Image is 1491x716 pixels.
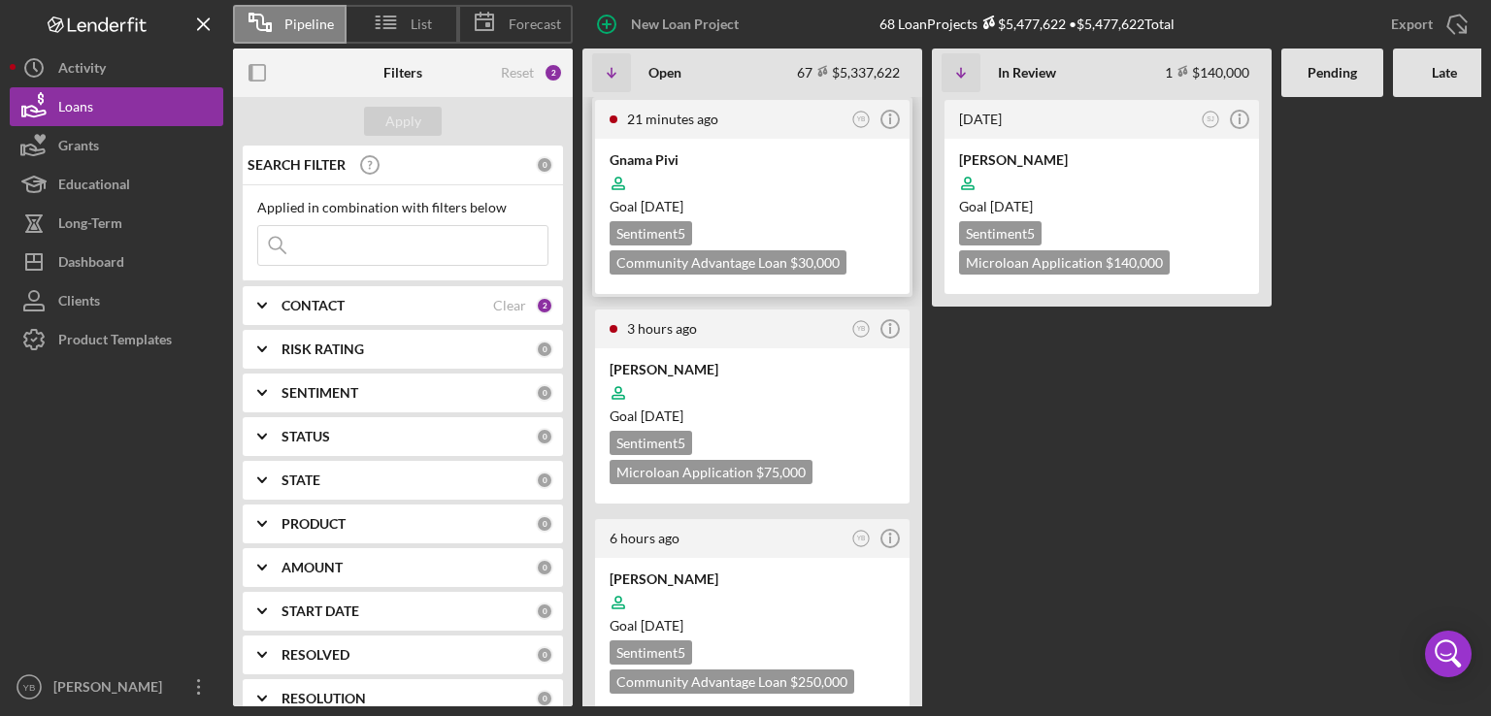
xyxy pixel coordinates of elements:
b: PRODUCT [282,516,346,532]
div: Product Templates [58,320,172,364]
div: 67 $5,337,622 [797,64,900,81]
div: Community Advantage Loan [610,250,846,275]
time: 2025-10-09 18:43 [610,530,679,546]
div: Grants [58,126,99,170]
div: Sentiment 5 [959,221,1042,245]
text: SJ [1207,115,1214,122]
button: SJ [1198,107,1224,133]
button: Long-Term [10,204,223,243]
span: Pipeline [284,16,334,32]
b: In Review [998,65,1056,81]
button: Apply [364,107,442,136]
div: 0 [536,646,553,664]
div: Open Intercom Messenger [1425,631,1472,677]
div: 0 [536,559,553,576]
div: Clear [493,298,526,313]
div: 0 [536,428,553,445]
div: 0 [536,384,553,402]
button: Loans [10,87,223,126]
div: 0 [536,602,553,620]
div: Microloan Application [959,250,1170,275]
b: RESOLUTION [282,691,366,706]
button: Activity [10,49,223,87]
div: 0 [536,690,553,707]
button: Product Templates [10,320,223,359]
span: List [411,16,432,32]
a: 3 hours agoYB[PERSON_NAME]Goal [DATE]Sentiment5Microloan Application $75,000 [592,307,912,506]
b: Filters [383,65,422,81]
button: Educational [10,165,223,204]
time: 2025-10-09 21:59 [627,320,697,337]
button: YB [848,316,875,342]
b: SEARCH FILTER [248,157,346,173]
div: Activity [58,49,106,92]
b: Pending [1308,65,1357,81]
div: [PERSON_NAME] [610,570,895,589]
div: Long-Term [58,204,122,247]
div: Apply [385,107,421,136]
div: Applied in combination with filters below [257,200,548,215]
div: 2 [544,63,563,82]
div: Community Advantage Loan [610,669,854,694]
b: CONTACT [282,298,345,313]
div: Dashboard [58,243,124,286]
div: Sentiment 5 [610,431,692,455]
div: Export [1391,5,1433,44]
div: Microloan Application [610,460,812,484]
time: 12/18/2025 [641,617,683,634]
span: $30,000 [790,254,840,271]
b: STATUS [282,429,330,444]
div: [PERSON_NAME] [49,667,175,711]
b: AMOUNT [282,560,343,575]
text: YB [857,115,866,122]
div: 2 [536,297,553,314]
span: Goal [610,198,683,214]
button: YB[PERSON_NAME] [10,667,223,706]
button: Clients [10,281,223,320]
text: YB [857,535,866,541]
div: [PERSON_NAME] [610,360,895,379]
div: 0 [536,515,553,533]
button: Export [1372,5,1481,44]
span: Goal [610,617,683,634]
div: 1 $140,000 [1165,64,1249,81]
span: Goal [610,407,683,424]
button: New Loan Project [582,5,758,44]
time: 05/12/2025 [990,198,1033,214]
div: [PERSON_NAME] [959,150,1244,170]
b: STATE [282,472,320,488]
div: Gnama Pivi [610,150,895,170]
button: Grants [10,126,223,165]
span: $250,000 [790,673,847,690]
text: YB [857,325,866,332]
time: 2025-10-10 00:45 [627,111,718,127]
div: Educational [58,165,130,209]
b: RESOLVED [282,647,349,663]
button: Dashboard [10,243,223,281]
div: Clients [58,281,100,325]
div: Loans [58,87,93,131]
b: START DATE [282,603,359,619]
text: YB [23,682,36,693]
time: 11/23/2025 [641,407,683,424]
b: Late [1432,65,1457,81]
span: $75,000 [756,464,806,480]
button: YB [848,107,875,133]
b: RISK RATING [282,342,364,357]
div: New Loan Project [631,5,739,44]
time: 2025-04-21 19:07 [959,111,1002,127]
div: 68 Loan Projects • $5,477,622 Total [879,16,1175,32]
div: 0 [536,156,553,174]
div: $5,477,622 [977,16,1066,32]
b: Open [648,65,681,81]
span: Forecast [509,16,561,32]
span: Goal [959,198,1033,214]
